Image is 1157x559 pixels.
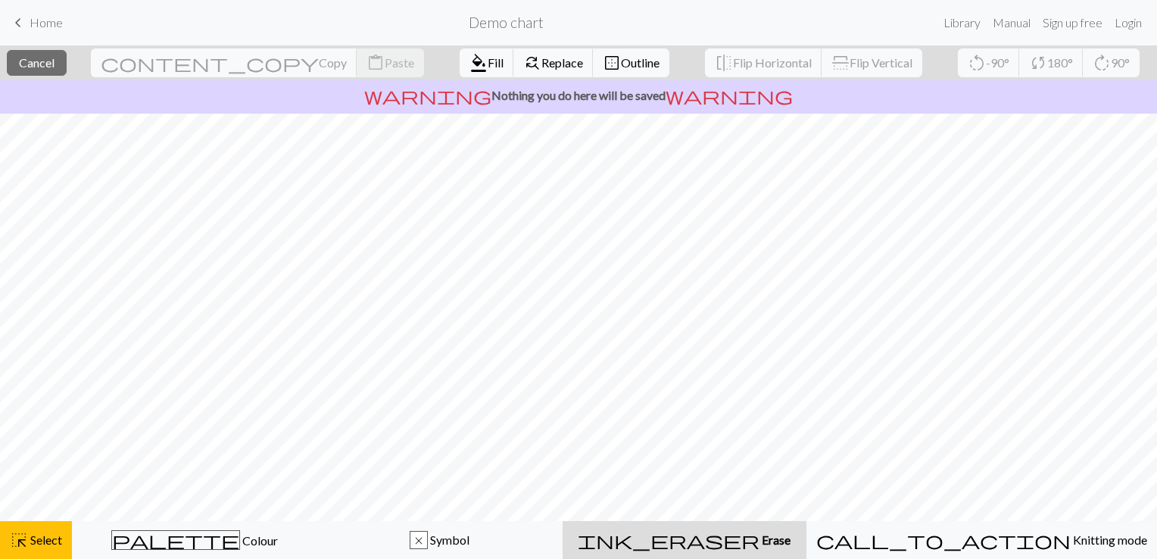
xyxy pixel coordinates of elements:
[715,52,733,73] span: flip
[563,521,806,559] button: Erase
[541,55,583,70] span: Replace
[19,55,55,70] span: Cancel
[410,532,427,550] div: x
[1071,532,1147,547] span: Knitting mode
[469,14,544,31] h2: Demo chart
[91,48,357,77] button: Copy
[6,86,1151,105] p: Nothing you do here will be saved
[317,521,563,559] button: x Symbol
[523,52,541,73] span: find_replace
[968,52,986,73] span: rotate_left
[7,50,67,76] button: Cancel
[9,10,63,36] a: Home
[1047,55,1073,70] span: 180°
[9,12,27,33] span: keyboard_arrow_left
[603,52,621,73] span: border_outer
[364,85,491,106] span: warning
[28,532,62,547] span: Select
[987,8,1037,38] a: Manual
[1037,8,1109,38] a: Sign up free
[822,48,922,77] button: Flip Vertical
[112,529,239,551] span: palette
[10,529,28,551] span: highlight_alt
[986,55,1009,70] span: -90°
[101,52,319,73] span: content_copy
[705,48,822,77] button: Flip Horizontal
[759,532,791,547] span: Erase
[806,521,1157,559] button: Knitting mode
[1083,48,1140,77] button: 90°
[428,532,469,547] span: Symbol
[816,529,1071,551] span: call_to_action
[1111,55,1130,70] span: 90°
[488,55,504,70] span: Fill
[460,48,514,77] button: Fill
[578,529,759,551] span: ink_eraser
[830,54,851,72] span: flip
[850,55,912,70] span: Flip Vertical
[1029,52,1047,73] span: sync
[937,8,987,38] a: Library
[513,48,594,77] button: Replace
[733,55,812,70] span: Flip Horizontal
[319,55,347,70] span: Copy
[593,48,669,77] button: Outline
[469,52,488,73] span: format_color_fill
[1093,52,1111,73] span: rotate_right
[240,533,278,548] span: Colour
[958,48,1020,77] button: -90°
[30,15,63,30] span: Home
[666,85,793,106] span: warning
[72,521,317,559] button: Colour
[621,55,660,70] span: Outline
[1019,48,1084,77] button: 180°
[1109,8,1148,38] a: Login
